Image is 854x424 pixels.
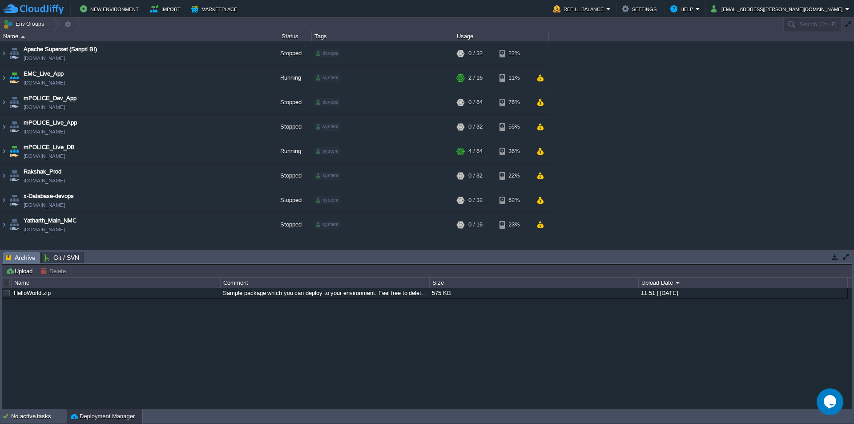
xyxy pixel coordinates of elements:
div: 0 / 32 [468,188,483,212]
img: AMDAwAAAACH5BAEAAAAALAAAAAABAAEAAAICRAEAOw== [8,213,20,237]
a: [DOMAIN_NAME] [24,225,65,234]
div: Name [1,31,267,41]
div: Upload Date [639,278,847,288]
div: system [314,172,340,180]
div: Sample package which you can deploy to your environment. Feel free to delete and upload a package... [221,288,429,298]
div: 76% [500,90,528,114]
div: 4 / 64 [468,139,483,163]
a: mPOLICE_Live_DB [24,143,75,152]
a: x-Database-devops [24,192,74,201]
button: Help [670,4,696,14]
div: system [314,147,340,155]
img: AMDAwAAAACH5BAEAAAAALAAAAAABAAEAAAICRAEAOw== [8,90,20,114]
div: 0 / 32 [468,164,483,188]
a: Rakshak_Prod [24,167,61,176]
div: Stopped [267,115,312,139]
div: system [314,221,340,229]
a: HelloWorld.zip [14,290,51,296]
img: AMDAwAAAACH5BAEAAAAALAAAAAABAAEAAAICRAEAOw== [0,213,8,237]
img: AMDAwAAAACH5BAEAAAAALAAAAAABAAEAAAICRAEAOw== [0,139,8,163]
span: [DOMAIN_NAME] [24,152,65,161]
div: 23% [500,213,528,237]
img: CloudJiffy [3,4,64,15]
div: devops [314,98,340,106]
button: Settings [622,4,659,14]
a: Yatharth_Main_NMC [24,216,77,225]
div: Stopped [267,164,312,188]
img: AMDAwAAAACH5BAEAAAAALAAAAAABAAEAAAICRAEAOw== [0,41,8,65]
a: [DOMAIN_NAME] [24,176,65,185]
button: Deployment Manager [71,412,135,421]
img: AMDAwAAAACH5BAEAAAAALAAAAAABAAEAAAICRAEAOw== [0,90,8,114]
div: system [314,196,340,204]
div: 22% [500,41,528,65]
div: Tags [312,31,454,41]
div: Stopped [267,90,312,114]
span: [DOMAIN_NAME] [24,201,65,210]
div: system [314,74,340,82]
div: 62% [500,188,528,212]
img: AMDAwAAAACH5BAEAAAAALAAAAAABAAEAAAICRAEAOw== [8,188,20,212]
div: 0 / 32 [468,115,483,139]
div: Status [268,31,311,41]
button: [EMAIL_ADDRESS][PERSON_NAME][DOMAIN_NAME] [711,4,845,14]
div: 0 / 16 [468,213,483,237]
div: Running [267,66,312,90]
div: 55% [500,115,528,139]
div: 575 KB [430,288,638,298]
div: Stopped [267,41,312,65]
img: AMDAwAAAACH5BAEAAAAALAAAAAABAAEAAAICRAEAOw== [21,36,25,38]
button: Refill Balance [553,4,606,14]
img: AMDAwAAAACH5BAEAAAAALAAAAAABAAEAAAICRAEAOw== [0,115,8,139]
div: Usage [455,31,548,41]
a: [DOMAIN_NAME] [24,103,65,112]
img: AMDAwAAAACH5BAEAAAAALAAAAAABAAEAAAICRAEAOw== [8,115,20,139]
div: 36% [500,139,528,163]
iframe: chat widget [817,388,845,415]
img: AMDAwAAAACH5BAEAAAAALAAAAAABAAEAAAICRAEAOw== [8,66,20,90]
div: Running [267,139,312,163]
div: 0 / 64 [468,90,483,114]
a: mPOLICE_Live_App [24,118,77,127]
button: Delete [40,267,68,275]
a: mPOLICE_Dev_App [24,94,77,103]
img: AMDAwAAAACH5BAEAAAAALAAAAAABAAEAAAICRAEAOw== [0,164,8,188]
a: [DOMAIN_NAME] [24,78,65,87]
div: Size [430,278,638,288]
div: Stopped [267,213,312,237]
div: Stopped [267,188,312,212]
button: Upload [6,267,35,275]
div: Name [12,278,220,288]
span: Archive [6,252,36,263]
span: Git / SVN [44,252,79,263]
button: New Environment [80,4,141,14]
a: [DOMAIN_NAME] [24,127,65,136]
button: Marketplace [191,4,240,14]
button: Env Groups [3,18,47,30]
div: 22% [500,164,528,188]
a: EMC_Live_App [24,69,64,78]
div: Comment [221,278,429,288]
img: AMDAwAAAACH5BAEAAAAALAAAAAABAAEAAAICRAEAOw== [8,41,20,65]
img: AMDAwAAAACH5BAEAAAAALAAAAAABAAEAAAICRAEAOw== [0,66,8,90]
div: 11% [500,66,528,90]
a: [DOMAIN_NAME] [24,54,65,63]
img: AMDAwAAAACH5BAEAAAAALAAAAAABAAEAAAICRAEAOw== [8,164,20,188]
div: 0 / 32 [468,41,483,65]
a: Apache Superset (Sanpri BI) [24,45,97,54]
div: devops [314,49,340,57]
div: No active tasks [11,409,67,424]
div: 11:51 | [DATE] [639,288,847,298]
img: AMDAwAAAACH5BAEAAAAALAAAAAABAAEAAAICRAEAOw== [8,139,20,163]
div: system [314,123,340,131]
img: AMDAwAAAACH5BAEAAAAALAAAAAABAAEAAAICRAEAOw== [0,188,8,212]
div: 2 / 16 [468,66,483,90]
